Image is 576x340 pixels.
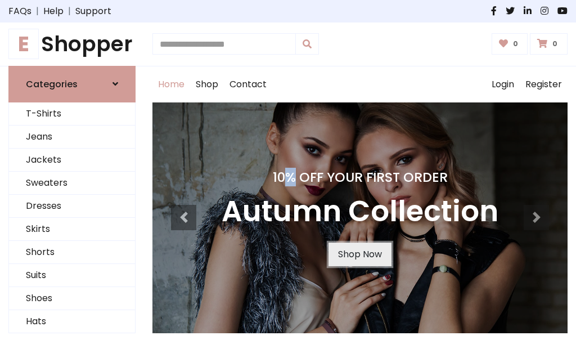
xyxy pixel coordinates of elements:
[530,33,568,55] a: 0
[26,79,78,90] h6: Categories
[550,39,560,49] span: 0
[9,172,135,195] a: Sweaters
[9,218,135,241] a: Skirts
[9,241,135,264] a: Shorts
[9,195,135,218] a: Dresses
[8,32,136,57] a: EShopper
[75,5,111,18] a: Support
[492,33,528,55] a: 0
[328,243,391,266] a: Shop Now
[190,66,224,102] a: Shop
[31,5,43,18] span: |
[9,102,135,126] a: T-Shirts
[9,126,135,149] a: Jeans
[8,5,31,18] a: FAQs
[510,39,521,49] span: 0
[9,287,135,310] a: Shoes
[43,5,64,18] a: Help
[224,66,272,102] a: Contact
[9,149,135,172] a: Jackets
[8,29,39,59] span: E
[8,66,136,102] a: Categories
[486,66,520,102] a: Login
[8,32,136,57] h1: Shopper
[64,5,75,18] span: |
[520,66,568,102] a: Register
[9,264,135,287] a: Suits
[9,310,135,333] a: Hats
[152,66,190,102] a: Home
[222,194,498,229] h3: Autumn Collection
[222,169,498,185] h4: 10% Off Your First Order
